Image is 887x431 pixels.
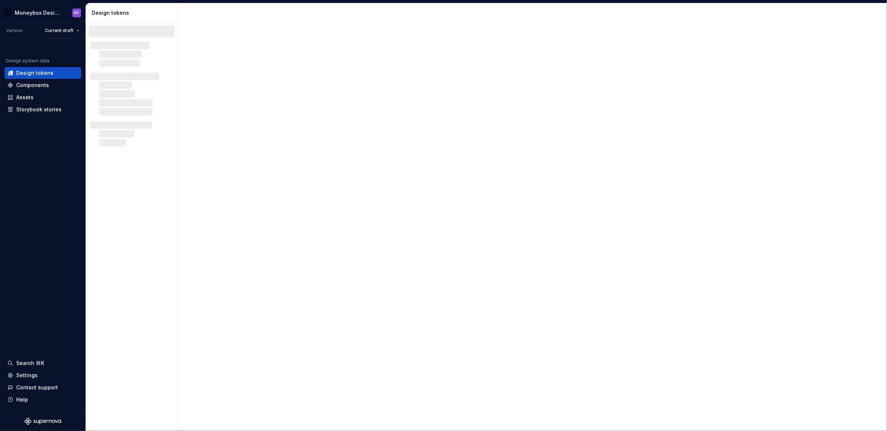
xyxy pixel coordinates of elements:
[24,418,61,425] svg: Supernova Logo
[16,106,62,113] div: Storybook stories
[4,79,81,91] a: Components
[6,28,23,34] div: Version
[16,94,34,101] div: Assets
[4,67,81,79] a: Design tokens
[4,357,81,369] button: Search ⌘K
[4,382,81,393] button: Contact support
[16,359,44,367] div: Search ⌘K
[74,10,79,16] div: FP
[15,9,62,17] div: Moneybox Design System
[45,28,73,34] span: Current draft
[4,91,81,103] a: Assets
[16,396,28,403] div: Help
[16,69,53,77] div: Design tokens
[4,104,81,115] a: Storybook stories
[1,5,84,21] button: Moneybox Design SystemFP
[4,394,81,406] button: Help
[4,369,81,381] a: Settings
[16,81,49,89] div: Components
[16,384,58,391] div: Contact support
[6,58,49,64] div: Design system data
[42,25,83,36] button: Current draft
[16,372,38,379] div: Settings
[92,9,175,17] div: Design tokens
